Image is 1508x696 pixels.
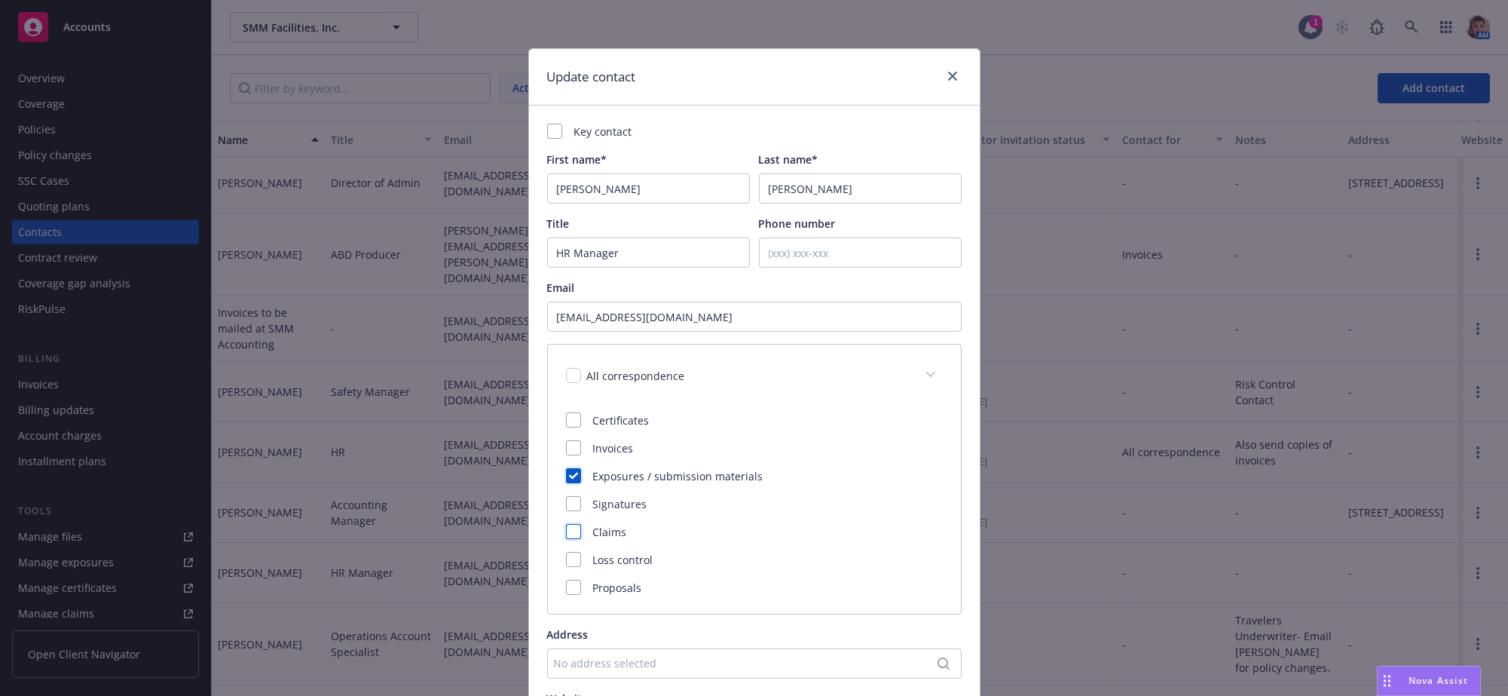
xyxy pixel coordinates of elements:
[547,238,750,268] input: e.g. CFO
[566,412,943,428] div: Certificates
[547,152,607,167] span: First name*
[547,302,962,332] input: example@email.com
[1378,667,1396,695] div: Drag to move
[548,345,961,406] div: All correspondence
[566,524,943,540] div: Claims
[547,67,636,87] h1: Update contact
[566,496,943,512] div: Signatures
[759,152,818,167] span: Last name*
[587,369,685,383] span: All correspondence
[566,552,943,568] div: Loss control
[944,67,962,85] a: close
[938,658,950,670] svg: Search
[566,440,943,456] div: Invoices
[759,173,962,204] input: Last Name
[547,173,750,204] input: First Name
[1377,666,1481,696] button: Nova Assist
[759,238,962,268] input: (xxx) xxx-xxx
[547,124,962,140] div: Key contact
[547,281,575,295] span: Email
[554,655,940,671] div: No address selected
[547,216,570,231] span: Title
[1409,674,1468,687] span: Nova Assist
[547,648,962,679] button: No address selected
[566,580,943,596] div: Proposals
[759,216,836,231] span: Phone number
[566,468,943,484] div: Exposures / submission materials
[547,627,589,642] span: Address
